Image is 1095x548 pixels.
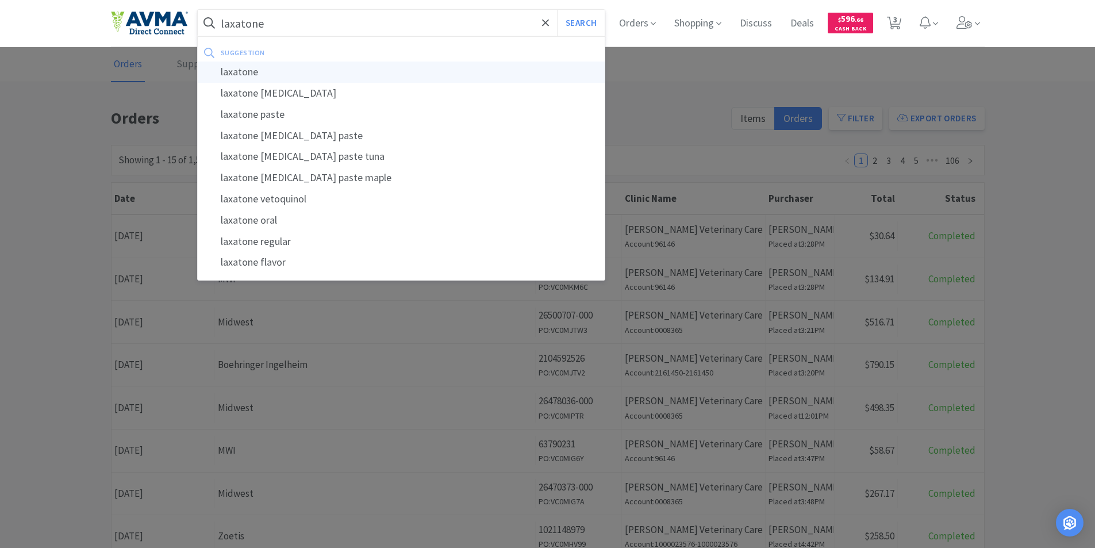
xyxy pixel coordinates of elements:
div: laxatone [MEDICAL_DATA] paste maple [198,167,605,189]
a: Deals [786,18,819,29]
div: laxatone regular [198,231,605,252]
span: Cash Back [835,26,866,33]
div: laxatone [MEDICAL_DATA] paste [198,125,605,147]
button: Search [557,10,605,36]
input: Search by item, sku, manufacturer, ingredient, size... [198,10,605,36]
span: 596 [838,13,863,24]
a: Discuss [735,18,777,29]
img: e4e33dab9f054f5782a47901c742baa9_102.png [111,11,188,35]
a: $596.66Cash Back [828,7,873,39]
span: $ [838,16,841,24]
div: laxatone flavor [198,252,605,273]
div: laxatone [198,62,605,83]
div: suggestion [221,44,432,62]
div: laxatone [MEDICAL_DATA] paste tuna [198,146,605,167]
div: laxatone paste [198,104,605,125]
div: Open Intercom Messenger [1056,509,1084,536]
span: . 66 [855,16,863,24]
div: laxatone oral [198,210,605,231]
div: laxatone [MEDICAL_DATA] [198,83,605,104]
a: 3 [882,20,906,30]
div: laxatone vetoquinol [198,189,605,210]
